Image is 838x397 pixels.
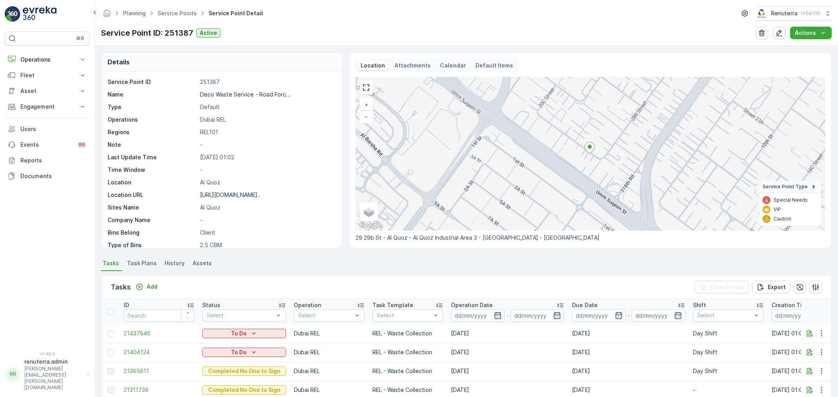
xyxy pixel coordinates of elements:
p: Operation Date [451,301,493,309]
p: Details [108,57,130,67]
p: Documents [20,172,86,180]
a: Homepage [103,12,111,18]
a: Planning [123,10,146,16]
button: To Do [202,329,286,338]
a: Service Points [158,10,197,16]
a: Documents [5,168,90,184]
p: Service Point ID [108,78,197,86]
p: 29 29b St - Al Quoz - Al Quoz Industrial Area 3 - [GEOGRAPHIC_DATA] - [GEOGRAPHIC_DATA] [356,234,825,242]
span: History [165,259,185,267]
p: Attachments [394,62,431,69]
p: Note [108,141,197,149]
td: [DATE] [447,324,568,343]
p: Select [697,311,752,319]
p: Caution [774,216,791,222]
span: Tasks [103,259,119,267]
span: Service Point Detail [207,9,264,17]
td: REL - Waste Collection [369,343,447,362]
button: Fleet [5,67,90,83]
button: Add [132,282,161,291]
p: Renuterra [771,9,798,17]
td: [DATE] [568,324,689,343]
p: Last Update Time [108,153,197,161]
input: dd/mm/yyyy [511,309,565,322]
img: Google [358,220,383,231]
img: Screenshot_2024-07-26_at_13.33.01.png [756,9,768,18]
p: Calendar [440,62,466,69]
span: Task Plans [127,259,157,267]
p: Location [108,178,197,186]
span: − [364,113,368,120]
p: Deco Waste Service - Road Forc... [200,91,291,98]
input: Search [124,309,194,322]
button: Active [196,28,220,38]
p: To Do [231,348,247,356]
a: 21365611 [124,367,194,375]
button: Completed No One to Sign [202,385,286,395]
div: Toggle Row Selected [108,387,114,393]
div: Toggle Row Selected [108,368,114,374]
p: - [506,311,509,320]
td: Day Shift [689,324,768,343]
td: REL - Waste Collection [369,362,447,381]
p: Creation Time [772,301,810,309]
button: RRrenuterra.admin[PERSON_NAME][EMAIL_ADDRESS][PERSON_NAME][DOMAIN_NAME] [5,358,90,391]
span: 21311739 [124,386,194,394]
p: Shift [693,301,706,309]
p: Location [361,62,385,69]
div: Toggle Row Selected [108,349,114,355]
td: Dubai REL [290,324,369,343]
p: Select [377,311,431,319]
a: 21404124 [124,348,194,356]
input: dd/mm/yyyy [632,309,686,322]
span: Service Point Type [763,184,808,190]
button: Renuterra(+04:00) [756,6,832,20]
td: Day Shift [689,362,768,381]
p: Default Items [475,62,513,69]
p: Operations [20,56,74,64]
input: dd/mm/yyyy [772,309,825,322]
td: Dubai REL [290,362,369,381]
p: Export [768,283,786,291]
button: Asset [5,83,90,99]
p: Operation [294,301,321,309]
p: Completed No One to Sign [208,386,281,394]
td: REL - Waste Collection [369,324,447,343]
a: Open this area in Google Maps (opens a new window) [358,220,383,231]
a: View Fullscreen [360,82,372,93]
p: Events [20,141,72,149]
button: Operations [5,52,90,67]
button: Engagement [5,99,90,115]
td: [DATE] [568,362,689,381]
td: [DATE] [447,362,568,381]
span: + [365,101,368,108]
p: Bins Belong [108,229,197,237]
p: Location URL [108,191,197,199]
td: [DATE] [447,343,568,362]
p: - [200,141,334,149]
p: Asset [20,87,74,95]
p: - [627,311,630,320]
p: Al Quoz [200,178,334,186]
span: Assets [193,259,212,267]
p: - [200,166,334,174]
p: Client [200,229,334,237]
p: renuterra.admin [24,358,83,366]
td: [DATE] [568,343,689,362]
button: Completed No One to Sign [202,366,286,376]
p: Users [20,125,86,133]
p: [DATE] 01:02 [200,153,334,161]
input: dd/mm/yyyy [451,309,505,322]
p: Time Window [108,166,197,174]
p: [URL][DOMAIN_NAME].. [200,191,260,198]
div: RR [7,368,19,381]
a: Zoom Out [360,111,372,122]
p: Name [108,91,197,98]
p: 2.5 CBM [200,241,334,249]
p: Select [298,311,352,319]
p: Operations [108,116,197,124]
p: Due Date [572,301,598,309]
p: Type of Bins [108,241,197,249]
p: REL101 [200,128,334,136]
